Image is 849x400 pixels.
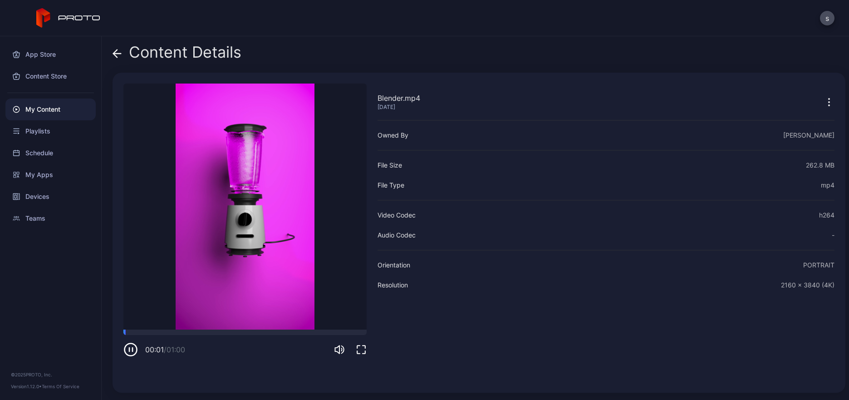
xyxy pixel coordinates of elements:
[5,44,96,65] a: App Store
[378,210,416,221] div: Video Codec
[821,180,834,191] div: mp4
[42,384,79,389] a: Terms Of Service
[5,186,96,207] a: Devices
[819,210,834,221] div: h264
[378,260,410,271] div: Orientation
[5,99,96,120] a: My Content
[378,104,420,111] div: [DATE]
[781,280,834,291] div: 2160 x 3840 (4K)
[123,84,367,330] video: Sorry, your browser doesn‘t support embedded videos
[113,44,241,65] div: Content Details
[378,93,420,104] div: Blender.mp4
[378,230,416,241] div: Audio Codec
[832,230,834,241] div: -
[820,11,834,25] button: s
[783,130,834,141] div: [PERSON_NAME]
[378,160,402,171] div: File Size
[164,345,185,354] span: / 01:00
[378,130,408,141] div: Owned By
[5,142,96,164] a: Schedule
[145,344,185,355] div: 00:01
[806,160,834,171] div: 262.8 MB
[803,260,834,271] div: PORTRAIT
[5,164,96,186] a: My Apps
[5,120,96,142] a: Playlists
[11,371,90,378] div: © 2025 PROTO, Inc.
[5,207,96,229] a: Teams
[378,280,408,291] div: Resolution
[5,65,96,87] a: Content Store
[378,180,404,191] div: File Type
[11,384,42,389] span: Version 1.12.0 •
